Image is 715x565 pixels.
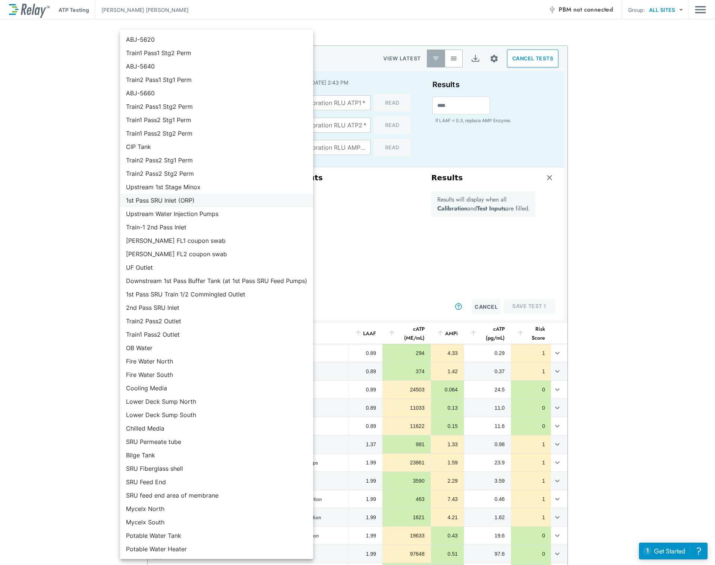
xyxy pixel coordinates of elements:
[120,234,313,247] li: [PERSON_NAME] FL1 coupon swab
[120,542,313,556] li: Potable Water Heater
[120,86,313,100] li: ABJ-5660
[120,341,313,355] li: OB Water
[120,448,313,462] li: Bilge Tank
[120,301,313,314] li: 2nd Pass SRU Inlet
[120,153,313,167] li: Train2 Pass2 Stg1 Perm
[120,502,313,515] li: Mycelx North
[120,180,313,194] li: Upstream 1st Stage Minox
[120,395,313,408] li: Lower Deck Sump North
[120,46,313,60] li: Train1 Pass1 Stg2 Perm
[120,73,313,86] li: Train2 Pass1 Stg1 Perm
[120,288,313,301] li: 1st Pass SRU Train 1/2 Commingled Outlet
[120,220,313,234] li: Train-1 2nd Pass Inlet
[120,529,313,542] li: Potable Water Tank
[120,194,313,207] li: 1st Pass SRU Inlet (ORP)
[120,127,313,140] li: Train1 Pass2 Stg2 Perm
[639,543,708,559] iframe: Resource center
[120,314,313,328] li: Train2 Pass2 Outlet
[120,408,313,422] li: Lower Deck Sump South
[120,515,313,529] li: Mycelx South
[120,60,313,73] li: ABJ-5640
[120,475,313,489] li: SRU Feed End
[120,274,313,288] li: Downstream 1st Pass Buffer Tank (at 1st Pass SRU Feed Pumps)
[120,381,313,395] li: Cooling Media
[120,422,313,435] li: Chilled Media
[120,33,313,46] li: ABJ-5620
[120,100,313,113] li: Train2 Pass1 Stg2 Perm
[120,261,313,274] li: UF Outlet
[120,462,313,475] li: SRU Fiberglass shell
[120,368,313,381] li: Fire Water South
[120,355,313,368] li: Fire Water North
[120,207,313,220] li: Upstream Water Injection Pumps
[120,140,313,153] li: CIP Tank
[120,247,313,261] li: [PERSON_NAME] FL2 coupon swab
[120,435,313,448] li: SRU Permeate tube
[120,167,313,180] li: Train2 Pass2 Stg2 Perm
[120,113,313,127] li: Train1 Pass2 Stg1 Perm
[120,489,313,502] li: SRU feed end area of membrane
[120,328,313,341] li: Train1 Pass2 Outlet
